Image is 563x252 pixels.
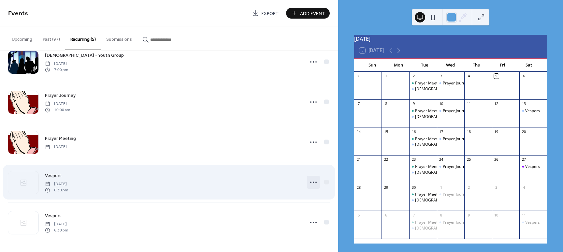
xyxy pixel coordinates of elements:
[45,212,62,219] a: Vespers
[45,101,70,107] span: [DATE]
[415,86,484,92] div: [DEMOGRAPHIC_DATA] - Youth Group
[356,101,361,106] div: 7
[411,59,438,72] div: Tue
[45,172,62,179] a: Vespers
[521,74,526,79] div: 6
[45,135,76,142] a: Prayer Meeting
[45,221,68,227] span: [DATE]
[247,8,283,19] a: Export
[439,101,444,106] div: 10
[383,129,388,134] div: 15
[409,198,437,203] div: Oakhurst Church - Youth Group
[261,10,279,17] span: Export
[45,227,68,233] span: 6:30 pm
[45,67,68,73] span: 7:00 pm
[437,220,465,225] div: Prayer Journey
[356,213,361,217] div: 5
[466,213,471,217] div: 9
[437,192,465,197] div: Prayer Journey
[466,185,471,190] div: 2
[494,185,499,190] div: 3
[443,164,469,170] div: Prayer Journey
[411,101,416,106] div: 9
[383,101,388,106] div: 8
[411,74,416,79] div: 2
[464,59,490,72] div: Thu
[466,129,471,134] div: 18
[409,108,437,114] div: Prayer Meeting
[286,8,330,19] button: Add Event
[521,213,526,217] div: 11
[356,157,361,162] div: 21
[415,198,484,203] div: [DEMOGRAPHIC_DATA] - Youth Group
[443,81,469,86] div: Prayer Journey
[383,213,388,217] div: 6
[8,7,28,20] span: Events
[437,164,465,170] div: Prayer Journey
[45,144,67,150] span: [DATE]
[516,59,542,72] div: Sat
[443,192,469,197] div: Prayer Journey
[409,114,437,120] div: Oakhurst Church - Youth Group
[494,74,499,79] div: 5
[415,136,443,142] div: Prayer Meeting
[409,81,437,86] div: Prayer Meeting
[45,61,68,67] span: [DATE]
[411,157,416,162] div: 23
[525,220,540,225] div: Vespers
[45,107,70,113] span: 10:00 am
[45,181,68,187] span: [DATE]
[438,59,464,72] div: Wed
[415,226,484,231] div: [DEMOGRAPHIC_DATA] - Youth Group
[521,101,526,106] div: 13
[411,185,416,190] div: 30
[383,157,388,162] div: 22
[519,164,547,170] div: Vespers
[415,170,484,175] div: [DEMOGRAPHIC_DATA] - Youth Group
[521,157,526,162] div: 27
[525,108,540,114] div: Vespers
[45,92,76,99] span: Prayer Journey
[356,74,361,79] div: 31
[521,129,526,134] div: 20
[443,220,469,225] div: Prayer Journey
[409,86,437,92] div: Oakhurst Church - Youth Group
[443,136,469,142] div: Prayer Journey
[45,135,76,142] span: Prayer Meeting
[415,142,484,147] div: [DEMOGRAPHIC_DATA] - Youth Group
[356,129,361,134] div: 14
[409,164,437,170] div: Prayer Meeting
[519,108,547,114] div: Vespers
[519,220,547,225] div: Vespers
[45,52,124,59] a: [DEMOGRAPHIC_DATA] - Youth Group
[300,10,325,17] span: Add Event
[443,108,469,114] div: Prayer Journey
[525,164,540,170] div: Vespers
[437,108,465,114] div: Prayer Journey
[409,220,437,225] div: Prayer Meeting
[415,81,443,86] div: Prayer Meeting
[466,74,471,79] div: 4
[409,192,437,197] div: Prayer Meeting
[415,114,484,120] div: [DEMOGRAPHIC_DATA] - Youth Group
[409,142,437,147] div: Oakhurst Church - Youth Group
[439,129,444,134] div: 17
[356,185,361,190] div: 28
[466,157,471,162] div: 25
[415,164,443,170] div: Prayer Meeting
[521,185,526,190] div: 4
[439,157,444,162] div: 24
[494,129,499,134] div: 19
[494,157,499,162] div: 26
[65,26,101,50] button: Recurring (5)
[411,129,416,134] div: 16
[494,101,499,106] div: 12
[101,26,137,50] button: Submissions
[37,26,65,50] button: Past (97)
[490,59,516,72] div: Fri
[409,226,437,231] div: Oakhurst Church - Youth Group
[409,170,437,175] div: Oakhurst Church - Youth Group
